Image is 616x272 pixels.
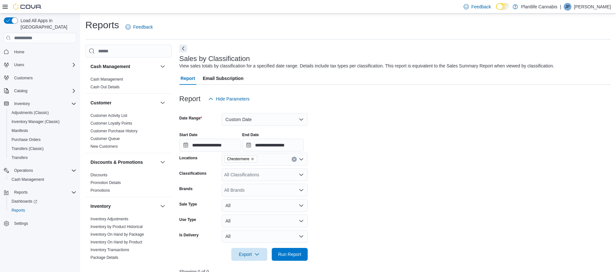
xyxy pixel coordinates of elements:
span: Customer Loyalty Points [90,121,132,126]
label: Date Range [179,116,202,121]
a: Package Details [90,255,118,260]
button: Home [1,47,79,56]
div: View sales totals by classification for a specified date range. Details include tax types per cla... [179,63,554,69]
button: Cash Management [6,175,79,184]
label: Start Date [179,132,198,137]
h1: Reports [85,19,119,31]
span: Inventory Manager (Classic) [12,119,60,124]
a: Purchase Orders [9,136,43,144]
button: Transfers [6,153,79,162]
button: Customer [90,100,158,106]
span: Export [235,248,263,261]
button: Open list of options [299,188,304,193]
a: Discounts [90,173,107,177]
a: Promotion Details [90,180,121,185]
span: Reports [14,190,28,195]
button: Discounts & Promotions [90,159,158,165]
span: Transfers [12,155,28,160]
a: Cash Management [90,77,123,82]
span: Cash Management [9,176,76,183]
span: Transfers (Classic) [9,145,76,153]
span: Transfers [9,154,76,162]
button: Inventory Manager (Classic) [6,117,79,126]
span: Settings [12,219,76,227]
span: Inventory [14,101,30,106]
span: Customers [12,74,76,82]
img: Cova [13,4,42,10]
span: Adjustments (Classic) [9,109,76,117]
button: Transfers (Classic) [6,144,79,153]
button: Users [12,61,27,69]
span: Promotions [90,188,110,193]
a: Customer Loyalty Points [90,121,132,126]
span: Inventory On Hand by Product [90,240,142,245]
span: Feedback [471,4,491,10]
span: Discounts [90,172,107,178]
button: All [222,199,308,212]
span: Manifests [9,127,76,135]
button: Customer [159,99,167,107]
button: Run Report [272,248,308,261]
a: Inventory Transactions [90,248,129,252]
button: Export [231,248,267,261]
h3: Discounts & Promotions [90,159,143,165]
span: Home [12,48,76,56]
a: Settings [12,220,30,227]
label: Brands [179,186,193,191]
span: Users [14,62,24,67]
input: Press the down key to open a popover containing a calendar. [179,139,241,152]
div: Customer [85,112,172,153]
span: Customer Queue [90,136,120,141]
div: Cash Management [85,75,172,93]
span: Inventory Adjustments [90,216,128,222]
a: Cash Out Details [90,85,120,89]
nav: Complex example [4,44,76,245]
button: Inventory [1,99,79,108]
button: Customers [1,73,79,83]
button: Inventory [90,203,158,209]
button: Next [179,45,187,52]
span: Email Subscription [203,72,244,85]
button: Open list of options [299,172,304,177]
span: Hide Parameters [216,96,250,102]
button: Hide Parameters [206,92,252,105]
a: Feedback [461,0,493,13]
span: Reports [12,189,76,196]
span: New Customers [90,144,118,149]
button: Users [1,60,79,69]
button: Remove Chestermere from selection in this group [251,157,254,161]
button: Catalog [1,86,79,95]
a: New Customers [90,144,118,149]
span: Catalog [14,88,27,93]
a: Reports [9,206,28,214]
span: Purchase Orders [9,136,76,144]
span: Chestermere [224,155,257,162]
span: Inventory by Product Historical [90,224,143,229]
a: Inventory On Hand by Package [90,232,144,237]
span: Transfers (Classic) [12,146,44,151]
div: Discounts & Promotions [85,171,172,197]
button: Clear input [292,157,297,162]
button: Operations [1,166,79,175]
button: Purchase Orders [6,135,79,144]
button: Cash Management [159,63,167,70]
span: Cash Management [90,77,123,82]
p: [PERSON_NAME] [574,3,611,11]
span: Operations [12,167,76,174]
a: Inventory Manager (Classic) [9,118,62,126]
span: Report [181,72,195,85]
span: Package Details [90,255,118,260]
button: All [222,215,308,227]
a: Customer Purchase History [90,129,138,133]
p: | [560,3,561,11]
a: Customer Activity List [90,113,127,118]
button: Operations [12,167,36,174]
button: Catalog [12,87,30,95]
button: Discounts & Promotions [159,158,167,166]
a: Inventory On Hand by Product [90,240,142,244]
label: Use Type [179,217,196,222]
button: Cash Management [90,63,158,70]
span: Run Report [278,251,301,258]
